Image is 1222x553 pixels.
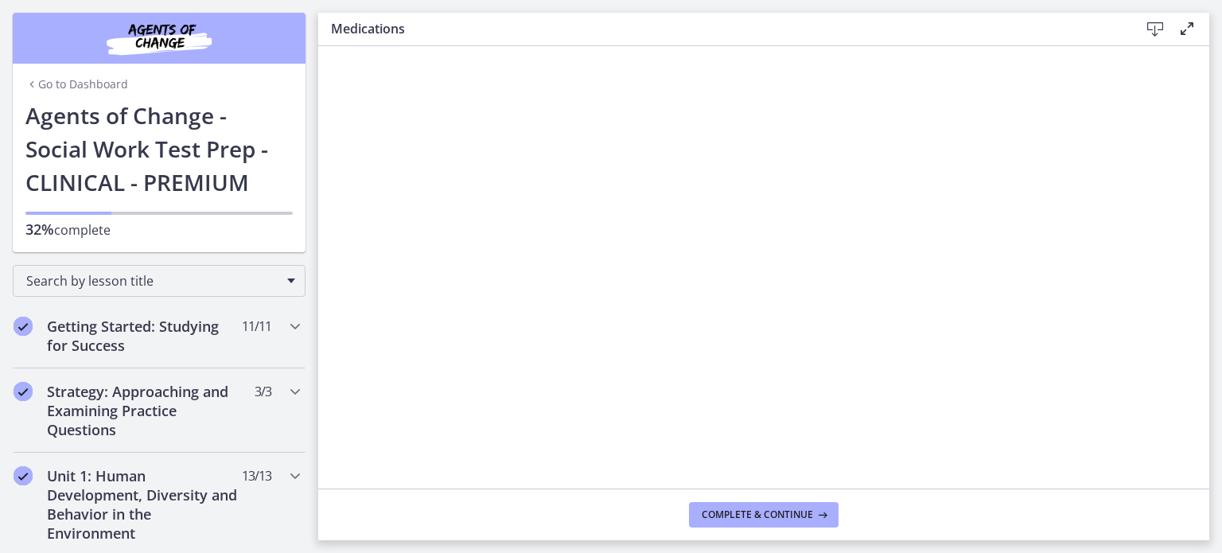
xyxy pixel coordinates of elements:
span: Complete & continue [702,508,813,521]
i: Completed [14,466,33,485]
span: 13 / 13 [242,466,271,485]
h2: Strategy: Approaching and Examining Practice Questions [47,382,241,439]
span: 3 / 3 [255,382,271,401]
h3: Medications [331,19,1114,38]
div: Search by lesson title [13,265,305,297]
span: 11 / 11 [242,317,271,336]
button: Complete & continue [689,502,839,528]
i: Completed [14,382,33,401]
span: 32% [25,220,54,239]
span: Search by lesson title [26,272,279,290]
h1: Agents of Change - Social Work Test Prep - CLINICAL - PREMIUM [25,99,293,199]
h2: Unit 1: Human Development, Diversity and Behavior in the Environment [47,466,241,543]
img: Agents of Change [64,19,255,57]
a: Go to Dashboard [25,76,128,92]
h2: Getting Started: Studying for Success [47,317,241,355]
i: Completed [14,317,33,336]
p: complete [25,220,293,240]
